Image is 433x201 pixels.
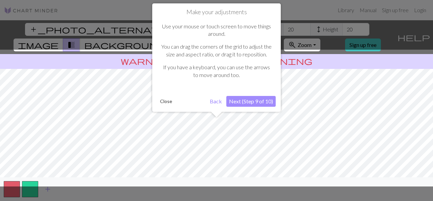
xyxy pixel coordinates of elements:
[226,96,276,107] button: Next (Step 9 of 10)
[152,3,281,112] div: Make your adjustments
[157,96,175,106] button: Close
[161,23,272,38] p: Use your mouse or touch screen to move things around.
[207,96,225,107] button: Back
[161,64,272,79] p: If you have a keyboard, you can use the arrows to move around too.
[157,8,276,16] h1: Make your adjustments
[161,43,272,58] p: You can drag the corners of the grid to adjust the size and aspect ratio, or drag it to reposition.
